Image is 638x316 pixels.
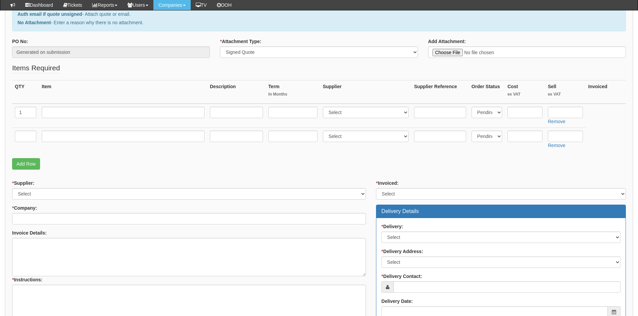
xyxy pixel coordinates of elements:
[548,119,565,124] a: Remove
[17,20,51,25] b: No Attachment
[12,230,47,236] label: Invoice Details:
[17,11,82,17] b: Auth email if quote unsigned
[12,276,42,283] label: Instructions:
[428,38,466,45] label: Add Attachment:
[381,298,413,305] label: Delivery Date:
[505,80,545,104] th: Cost
[381,273,422,280] label: Delivery Contact:
[381,208,621,214] h3: Delivery Details
[586,80,626,104] th: Invoiced
[266,80,320,104] th: Term
[17,19,621,26] p: - Enter a reason why there is no attachment.
[381,248,423,255] label: Delivery Address:
[469,80,505,104] th: Order Status
[207,80,266,104] th: Description
[376,180,399,186] label: Invoiced:
[12,38,28,45] label: PO No:
[381,223,403,230] label: Delivery:
[548,143,565,148] a: Remove
[39,80,207,104] th: Item
[548,92,583,97] small: ex VAT
[12,158,40,170] a: Add Row
[320,80,412,104] th: Supplier
[220,38,261,45] label: Attachment Type:
[545,80,586,104] th: Sell
[508,92,542,97] small: ex VAT
[268,92,317,97] small: In Months
[12,80,39,104] th: QTY
[17,11,621,17] p: - Attach quote or email.
[12,63,60,73] legend: Items Required
[12,205,37,211] label: Company:
[411,80,469,104] th: Supplier Reference
[12,180,34,186] label: Supplier:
